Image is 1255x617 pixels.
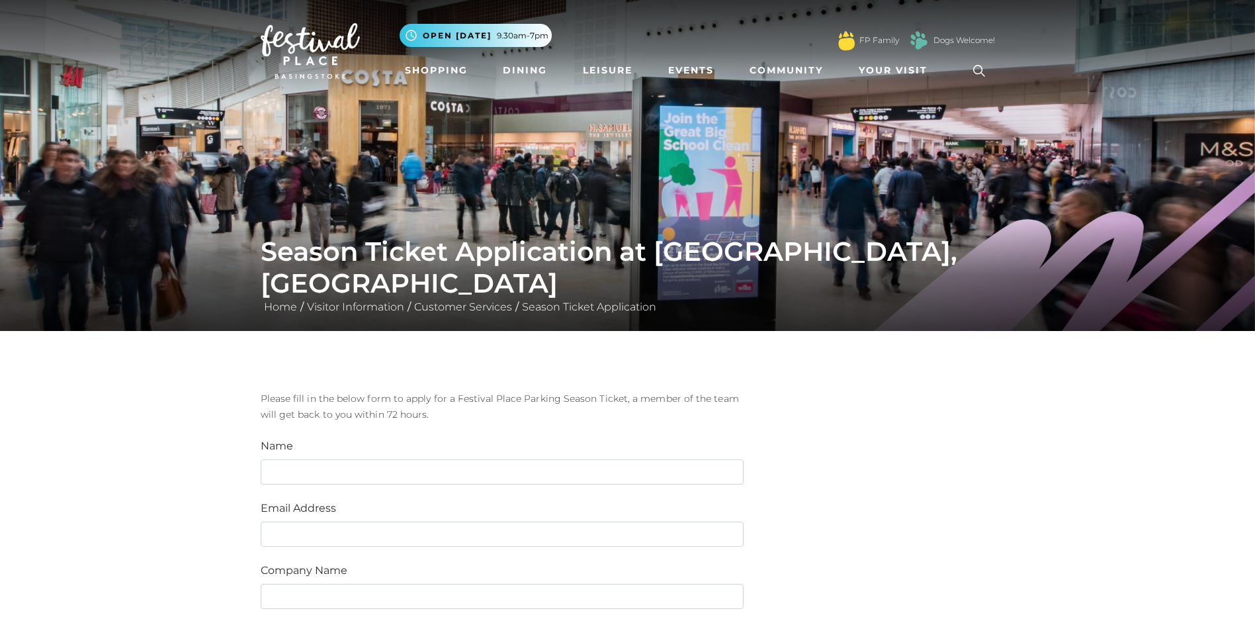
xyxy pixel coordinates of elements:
a: Leisure [578,58,638,83]
a: Events [663,58,719,83]
a: Season Ticket Application [519,301,660,313]
a: Dining [498,58,552,83]
a: Shopping [400,58,473,83]
label: Company Name [261,563,347,579]
span: Open [DATE] [423,30,492,42]
label: Email Address [261,500,336,516]
span: 9.30am-7pm [497,30,548,42]
a: Community [744,58,828,83]
a: Visitor Information [304,301,408,313]
a: Home [261,301,300,313]
a: Dogs Welcome! [933,34,995,46]
div: / / / [251,236,1005,315]
p: Please fill in the below form to apply for a Festival Place Parking Season Ticket, a member of th... [261,391,744,422]
a: Customer Services [411,301,515,313]
h1: Season Ticket Application at [GEOGRAPHIC_DATA], [GEOGRAPHIC_DATA] [261,236,995,299]
a: Your Visit [853,58,939,83]
span: Your Visit [859,64,928,77]
label: Name [261,438,293,454]
img: Festival Place Logo [261,23,360,79]
button: Open [DATE] 9.30am-7pm [400,24,552,47]
a: FP Family [859,34,899,46]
